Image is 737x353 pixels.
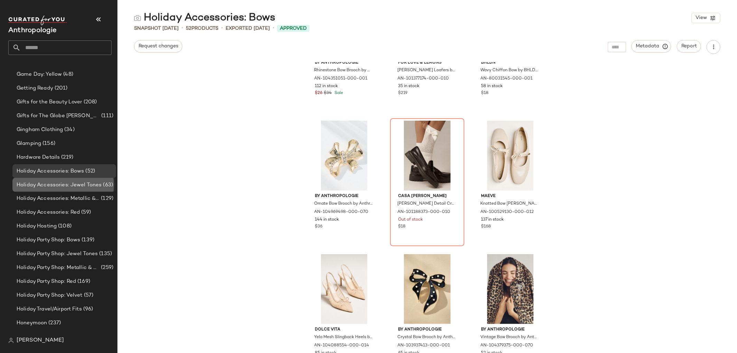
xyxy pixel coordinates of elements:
[134,40,182,53] button: Request changes
[100,112,113,120] span: (111)
[481,67,539,74] span: Wavy Chiffon Bow by BHLDN in Black, Women's, Polyester/Metal at Anthropologie
[17,181,102,189] span: Holiday Accessories: Jewel Tones
[314,343,369,349] span: AN-104088554-000-014
[481,83,503,90] span: 58 in stock
[82,98,97,106] span: (208)
[481,217,504,223] span: 137 in stock
[636,43,667,49] span: Metadata
[17,71,62,78] span: Game Day: Yellow
[80,209,91,217] span: (59)
[84,167,95,175] span: (52)
[82,306,93,314] span: (96)
[315,83,338,90] span: 112 in stock
[134,11,275,25] div: Holiday Accessories: Bows
[17,333,87,341] span: Jewelry: Statement Jewelry
[102,181,113,189] span: (63)
[397,343,450,349] span: AN-103937413-000-001
[17,140,41,148] span: Glamping
[691,13,720,23] button: View
[17,319,47,327] span: Honeymoon
[273,24,274,32] span: •
[481,76,533,82] span: AN-80031545-000-001
[393,254,462,324] img: 103937413_001_b
[481,90,489,96] span: $18
[138,44,178,49] span: Request changes
[98,250,112,258] span: (135)
[181,24,183,32] span: •
[134,15,141,21] img: svg%3e
[8,16,67,25] img: cfy_white_logo.C9jOOHJF.svg
[397,67,456,74] span: [PERSON_NAME] Loafers by For Love & Lemons in White, Women's, Size: 36, Leather at Anthropologie
[476,254,545,324] img: 104379375_070_b15
[310,121,379,191] img: 104969498_070_b
[398,217,423,223] span: Out of stock
[17,126,63,134] span: Gingham Clothing
[41,140,55,148] span: (156)
[397,201,456,207] span: [PERSON_NAME] Detail Crew Socks by Casa [PERSON_NAME] in White, Women's, Cotton at Anthropologie
[17,84,53,92] span: Getting Ready
[280,25,307,32] span: Approved
[481,193,540,199] span: Maeve
[481,209,534,215] span: AN-100529130-000-012
[17,250,98,258] span: Holiday Party Shop: Jewel Tones
[481,224,491,230] span: $168
[398,83,419,90] span: 35 in stock
[53,84,68,92] span: (201)
[398,327,456,333] span: By Anthropologie
[83,292,94,300] span: (57)
[315,327,374,333] span: Dolce Vita
[87,333,102,341] span: (102)
[62,71,73,78] span: (48)
[314,201,373,207] span: Ornate Bow Brooch by Anthropologie in Gold, Women's, Gold/Glass/Zinc
[315,224,323,230] span: $36
[17,278,76,286] span: Holiday Party Shop: Red
[76,278,90,286] span: (169)
[17,195,100,203] span: Holiday Accessories: Metallic & Shine
[226,25,270,32] p: Exported [DATE]
[393,121,462,191] img: 101188373_010_p
[398,60,456,66] span: For Love & Lemons
[397,209,450,215] span: AN-101188373-000-010
[481,343,533,349] span: AN-104379375-000-070
[314,209,369,215] span: AN-104969498-000-070
[17,154,60,161] span: Hardware Details
[134,25,179,32] span: Snapshot [DATE]
[100,195,113,203] span: (129)
[476,121,545,191] img: 100529130_012_b
[333,91,343,95] span: Sale
[324,90,332,96] span: $34
[398,90,407,96] span: $219
[315,90,323,96] span: $26
[17,236,80,244] span: Holiday Party Shop: Bows
[17,223,57,231] span: Holiday Hosting
[17,336,64,345] span: [PERSON_NAME]
[80,236,94,244] span: (139)
[398,224,405,230] span: $18
[314,76,368,82] span: AN-104351051-000-001
[632,40,671,53] button: Metadata
[481,60,540,66] span: BHLDN
[481,327,540,333] span: By Anthropologie
[398,193,456,199] span: Casa [PERSON_NAME]
[481,201,539,207] span: Knotted Bow [PERSON_NAME] [PERSON_NAME] Flats by [PERSON_NAME] in Ivory, Women's, Size: 40:8.5-9,...
[315,60,374,66] span: By Anthropologie
[17,306,82,314] span: Holiday Travel/Airport Fits
[17,167,84,175] span: Holiday Accessories: Bows
[60,154,73,161] span: (219)
[677,40,701,53] button: Report
[8,338,14,343] img: svg%3e
[397,76,449,82] span: AN-101377174-000-010
[8,27,57,34] span: Current Company Name
[314,67,373,74] span: Rhinestone Bow Brooch by Anthropologie in Black, Women's, Nylon
[17,209,80,217] span: Holiday Accessories: Red
[681,44,697,49] span: Report
[481,334,539,341] span: Vintage Bow Brooch by Anthropologie in Gold, Women's, Gold/Plated Brass
[397,334,456,341] span: Crystal Bow Brooch by Anthropologie in Black, Women's, Gold/Plated Brass/Enamel
[695,15,707,21] span: View
[221,24,223,32] span: •
[57,223,72,231] span: (108)
[17,112,100,120] span: Gifts for The Globe [PERSON_NAME]
[186,26,191,31] span: 52
[310,254,379,324] img: 104088554_014_b
[17,98,82,106] span: Gifts for the Beauty Lover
